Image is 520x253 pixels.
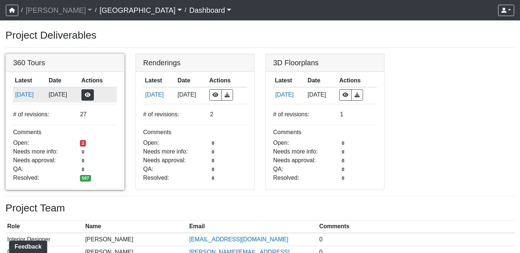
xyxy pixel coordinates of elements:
th: Role [5,221,84,233]
button: [DATE] [15,90,45,100]
a: [GEOGRAPHIC_DATA] [99,3,181,17]
th: Comments [317,221,515,233]
h3: Project Deliverables [5,29,515,42]
th: Email [187,221,317,233]
td: m6gPHqeE6DJAjJqz47tRiF [273,87,306,102]
span: / [182,3,189,17]
td: 0 [317,233,515,246]
span: / [18,3,26,17]
button: [DATE] [275,90,304,100]
span: / [92,3,99,17]
a: [PERSON_NAME] [26,3,92,17]
a: Dashboard [189,3,231,17]
th: Name [84,221,188,233]
td: [PERSON_NAME] [84,233,188,246]
td: 93VtKPcPFWh8z7vX4wXbQP [13,87,47,102]
iframe: Ybug feedback widget [5,238,49,253]
a: [EMAIL_ADDRESS][DOMAIN_NAME] [189,236,288,242]
td: Interior Designer [5,233,84,246]
button: [DATE] [145,90,174,100]
h3: Project Team [5,202,515,214]
td: avFcituVdTN5TeZw4YvRD7 [143,87,176,102]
